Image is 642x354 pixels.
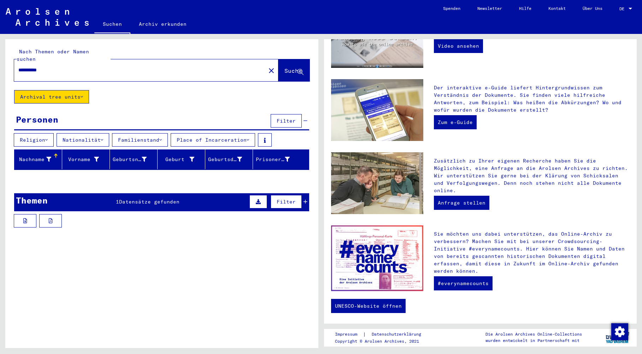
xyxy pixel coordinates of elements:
[160,154,205,165] div: Geburt‏
[14,133,54,147] button: Religion
[110,149,158,169] mat-header-cell: Geburtsname
[335,331,363,338] a: Impressum
[208,156,242,163] div: Geburtsdatum
[17,156,51,163] div: Nachname
[65,154,110,165] div: Vorname
[277,118,296,124] span: Filter
[434,115,477,129] a: Zum e-Guide
[130,16,195,33] a: Archiv erkunden
[284,67,302,74] span: Suche
[113,154,157,165] div: Geburtsname
[611,323,628,340] img: Zustimmung ändern
[331,152,424,214] img: inquiries.jpg
[271,114,302,128] button: Filter
[158,149,205,169] mat-header-cell: Geburt‏
[335,338,430,344] p: Copyright © Arolsen Archives, 2021
[277,199,296,205] span: Filter
[256,154,300,165] div: Prisoner #
[434,157,630,194] p: Zusätzlich zu Ihrer eigenen Recherche haben Sie die Möglichkeit, eine Anfrage an die Arolsen Arch...
[62,149,110,169] mat-header-cell: Vorname
[331,79,424,141] img: eguide.jpg
[331,299,406,313] a: UNESCO-Website öffnen
[331,18,424,68] img: video.jpg
[253,149,309,169] mat-header-cell: Prisoner #
[434,39,483,53] a: Video ansehen
[335,331,430,338] div: |
[264,63,278,77] button: Clear
[94,16,130,34] a: Suchen
[112,133,168,147] button: Familienstand
[14,149,62,169] mat-header-cell: Nachname
[434,196,489,210] a: Anfrage stellen
[434,84,630,114] p: Der interaktive e-Guide liefert Hintergrundwissen zum Verständnis der Dokumente. Sie finden viele...
[485,331,582,337] p: Die Arolsen Archives Online-Collections
[604,329,631,346] img: yv_logo.png
[119,199,179,205] span: Datensätze gefunden
[17,48,89,62] mat-label: Nach Themen oder Namen suchen
[434,230,630,275] p: Sie möchten uns dabei unterstützen, das Online-Archiv zu verbessern? Machen Sie mit bei unserer C...
[160,156,194,163] div: Geburt‏
[278,59,310,81] button: Suche
[366,331,430,338] a: Datenschutzerklärung
[267,66,276,75] mat-icon: close
[619,6,627,11] span: DE
[205,149,253,169] mat-header-cell: Geburtsdatum
[331,225,424,291] img: enc.jpg
[434,276,493,290] a: #everynamecounts
[208,154,253,165] div: Geburtsdatum
[16,194,48,207] div: Themen
[65,156,99,163] div: Vorname
[57,133,109,147] button: Nationalität
[485,337,582,344] p: wurden entwickelt in Partnerschaft mit
[17,154,62,165] div: Nachname
[14,90,89,104] button: Archival tree units
[256,156,290,163] div: Prisoner #
[16,113,58,126] div: Personen
[113,156,147,163] div: Geburtsname
[6,8,89,26] img: Arolsen_neg.svg
[171,133,255,147] button: Place of Incarceration
[116,199,119,205] span: 1
[271,195,302,208] button: Filter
